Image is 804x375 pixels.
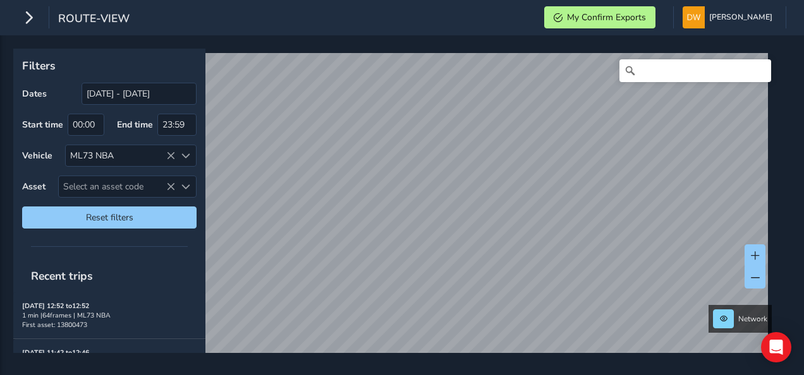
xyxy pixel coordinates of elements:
span: [PERSON_NAME] [709,6,772,28]
span: Reset filters [32,211,187,223]
canvas: Map [18,53,768,367]
span: Network [738,314,767,324]
p: Filters [22,57,197,74]
div: Select an asset code [175,176,196,197]
strong: [DATE] 11:42 to 12:46 [22,348,89,357]
label: Start time [22,119,63,131]
div: ML73 NBA [66,145,175,166]
label: Vehicle [22,150,52,162]
button: [PERSON_NAME] [683,6,777,28]
span: Recent trips [22,259,102,292]
div: Open Intercom Messenger [761,332,791,362]
span: Select an asset code [59,176,175,197]
span: My Confirm Exports [567,11,646,23]
span: First asset: 13800473 [22,320,87,330]
label: Asset [22,181,46,193]
div: 1 min | 64 frames | ML73 NBA [22,311,197,320]
strong: [DATE] 12:52 to 12:52 [22,301,89,311]
label: Dates [22,88,47,100]
span: route-view [58,11,130,28]
button: My Confirm Exports [544,6,655,28]
button: Reset filters [22,206,197,229]
img: diamond-layout [683,6,705,28]
input: Search [619,59,771,82]
label: End time [117,119,153,131]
